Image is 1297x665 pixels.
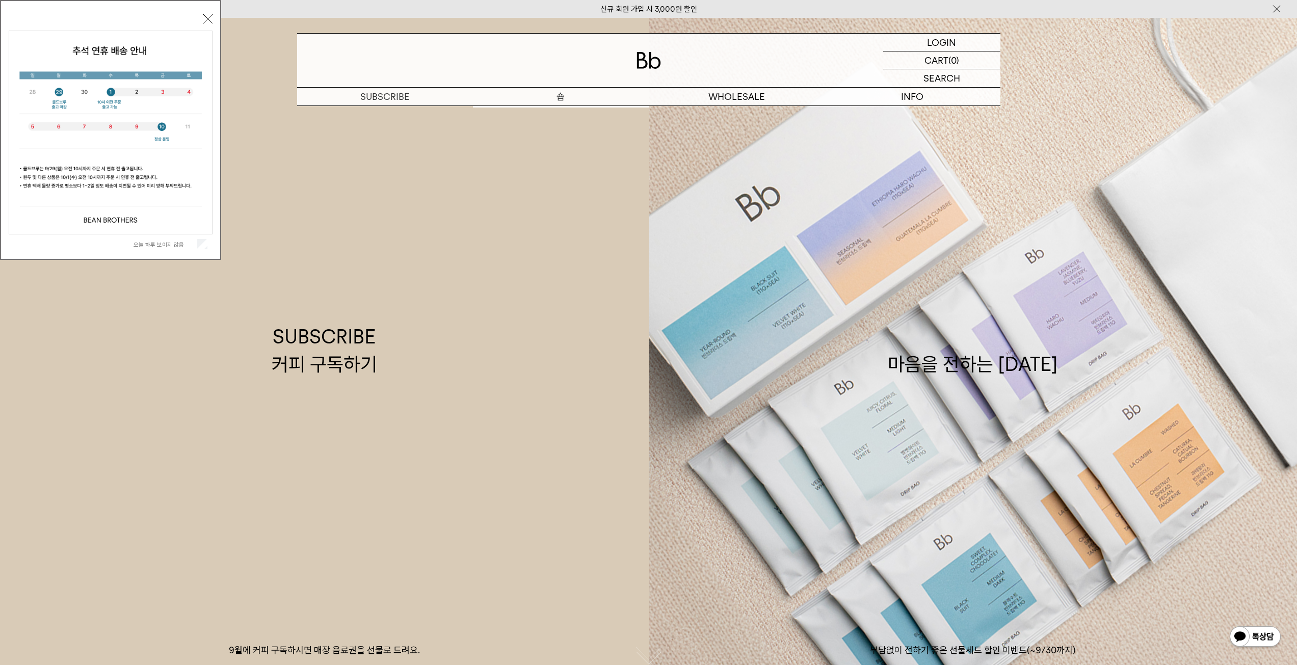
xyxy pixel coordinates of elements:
a: 원두 [473,106,649,123]
p: LOGIN [927,34,956,51]
img: 로고 [637,52,661,69]
p: SEARCH [923,69,960,87]
a: LOGIN [883,34,1000,51]
button: 닫기 [203,14,213,23]
a: SUBSCRIBE [297,88,473,105]
p: INFO [825,88,1000,105]
div: 마음을 전하는 [DATE] [888,323,1058,377]
img: 5e4d662c6b1424087153c0055ceb1a13_140731.jpg [9,31,212,234]
p: (0) [948,51,959,69]
img: 카카오톡 채널 1:1 채팅 버튼 [1229,625,1282,650]
a: CART (0) [883,51,1000,69]
a: 숍 [473,88,649,105]
a: 신규 회원 가입 시 3,000원 할인 [600,5,697,14]
p: WHOLESALE [649,88,825,105]
label: 오늘 하루 보이지 않음 [134,241,195,248]
div: SUBSCRIBE 커피 구독하기 [272,323,377,377]
p: CART [924,51,948,69]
